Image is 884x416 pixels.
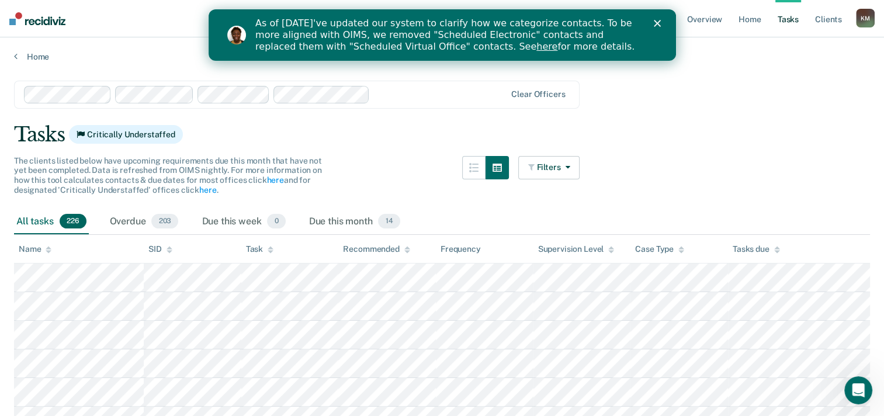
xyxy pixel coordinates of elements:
button: KM [856,9,875,27]
iframe: Intercom live chat banner [209,9,676,61]
div: K M [856,9,875,27]
span: 203 [151,214,178,229]
div: Supervision Level [538,244,615,254]
span: Critically Understaffed [69,125,183,144]
span: The clients listed below have upcoming requirements due this month that have not yet been complet... [14,156,322,195]
a: here [328,32,349,43]
div: Tasks due [733,244,780,254]
div: Overdue203 [108,209,181,235]
div: Due this week0 [199,209,287,235]
div: Clear officers [511,89,565,99]
div: SID [148,244,172,254]
div: All tasks226 [14,209,89,235]
div: Name [19,244,51,254]
a: here [199,185,216,195]
div: Close [445,11,457,18]
a: here [266,175,283,185]
div: Recommended [343,244,410,254]
div: Frequency [441,244,481,254]
div: Case Type [635,244,684,254]
span: 226 [60,214,86,229]
span: 14 [378,214,400,229]
span: 0 [267,214,285,229]
div: Task [246,244,273,254]
button: Filters [518,156,580,179]
iframe: Intercom live chat [844,376,872,404]
div: Tasks [14,123,870,147]
img: Recidiviz [9,12,65,25]
div: Due this month14 [307,209,403,235]
a: Home [14,51,870,62]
